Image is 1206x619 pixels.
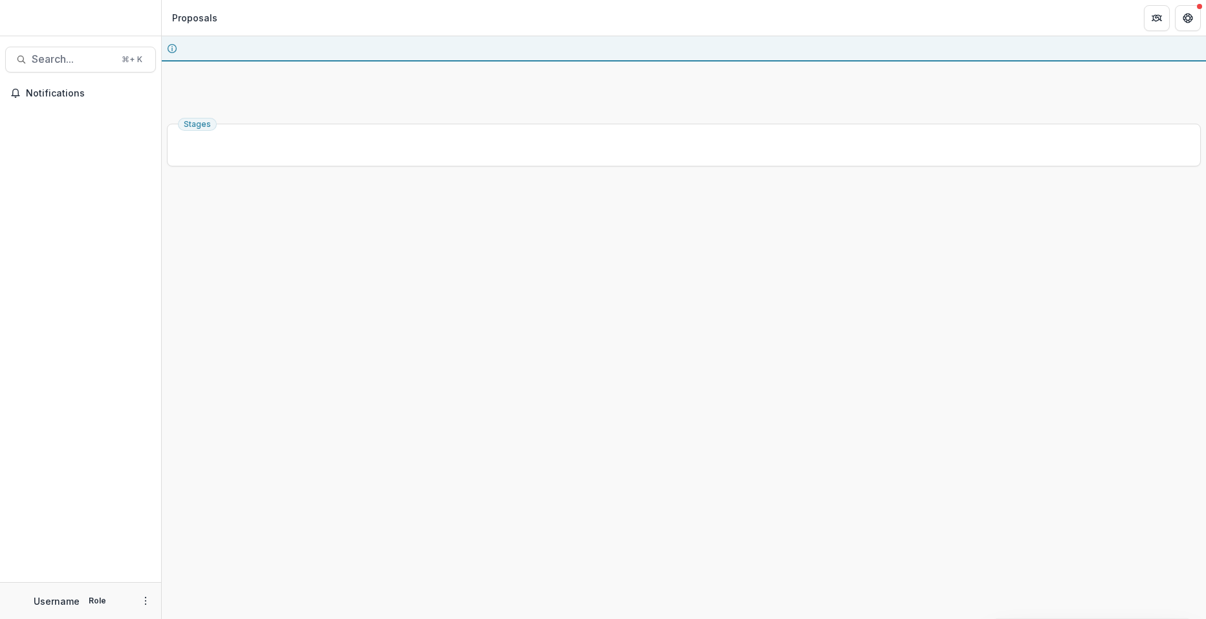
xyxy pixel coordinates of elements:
div: ⌘ + K [119,52,145,67]
p: Username [34,594,80,608]
p: Role [85,595,110,607]
button: Get Help [1175,5,1201,31]
nav: breadcrumb [167,8,223,27]
div: Proposals [172,11,217,25]
span: Search... [32,53,114,65]
button: Notifications [5,83,156,104]
span: Stages [184,120,211,129]
button: Search... [5,47,156,73]
span: Notifications [26,88,151,99]
button: Partners [1144,5,1170,31]
button: More [138,593,153,609]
